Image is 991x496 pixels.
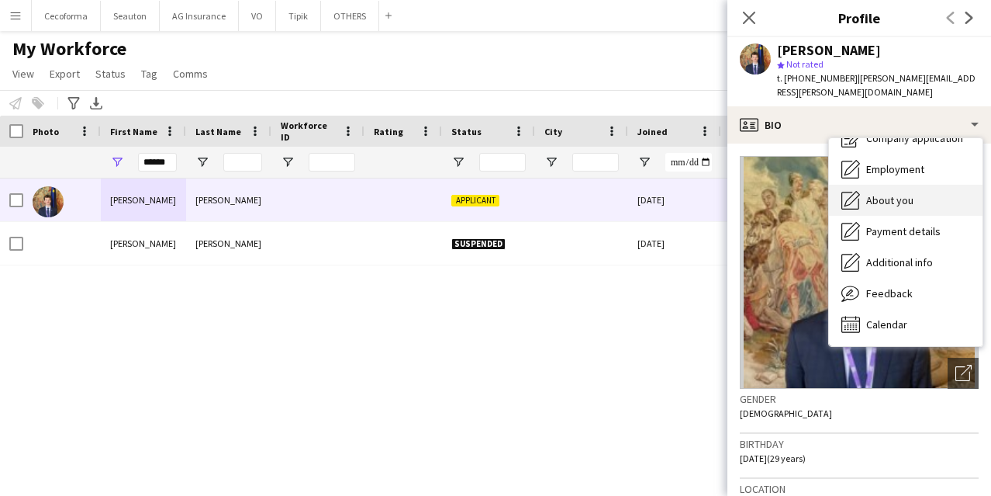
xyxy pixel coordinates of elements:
[33,126,59,137] span: Photo
[777,72,858,84] span: t. [PHONE_NUMBER]
[628,222,721,265] div: [DATE]
[186,222,271,265] div: [PERSON_NAME]
[740,392,979,406] h3: Gender
[829,309,982,340] div: Calendar
[829,154,982,185] div: Employment
[186,179,271,221] div: [PERSON_NAME]
[866,162,924,176] span: Employment
[866,224,941,238] span: Payment details
[167,64,214,84] a: Comms
[281,120,337,143] span: Workforce ID
[777,72,975,98] span: | [PERSON_NAME][EMAIL_ADDRESS][PERSON_NAME][DOMAIN_NAME]
[829,123,982,154] div: Company application
[829,185,982,216] div: About you
[33,186,64,217] img: Adrien Desmet
[866,193,913,207] span: About you
[544,126,562,137] span: City
[374,126,403,137] span: Rating
[101,1,160,31] button: Seauton
[239,1,276,31] button: VO
[665,153,712,172] input: Joined Filter Input
[866,131,963,145] span: Company application
[12,67,34,81] span: View
[637,155,651,169] button: Open Filter Menu
[110,126,157,137] span: First Name
[89,64,132,84] a: Status
[740,156,979,389] img: Crew avatar or photo
[95,67,126,81] span: Status
[948,358,979,389] div: Open photos pop-in
[160,1,239,31] button: AG Insurance
[195,155,209,169] button: Open Filter Menu
[32,1,101,31] button: Cecoforma
[135,64,164,84] a: Tag
[829,278,982,309] div: Feedback
[777,43,881,57] div: [PERSON_NAME]
[451,238,506,250] span: Suspended
[12,37,126,61] span: My Workforce
[727,8,991,28] h3: Profile
[866,317,907,331] span: Calendar
[50,67,80,81] span: Export
[829,216,982,247] div: Payment details
[101,179,186,221] div: [PERSON_NAME]
[276,1,321,31] button: Tipik
[6,64,40,84] a: View
[866,286,913,300] span: Feedback
[637,126,668,137] span: Joined
[740,453,806,464] span: [DATE] (29 years)
[866,255,933,269] span: Additional info
[173,67,208,81] span: Comms
[451,195,499,206] span: Applicant
[829,247,982,278] div: Additional info
[740,482,979,496] h3: Location
[727,106,991,144] div: Bio
[195,126,241,137] span: Last Name
[138,153,177,172] input: First Name Filter Input
[451,155,465,169] button: Open Filter Menu
[281,155,295,169] button: Open Filter Menu
[101,222,186,265] div: [PERSON_NAME]
[572,153,619,172] input: City Filter Input
[321,1,379,31] button: OTHERS
[786,58,824,70] span: Not rated
[87,94,105,113] app-action-btn: Export XLSX
[141,67,157,81] span: Tag
[479,153,526,172] input: Status Filter Input
[223,153,262,172] input: Last Name Filter Input
[628,179,721,221] div: [DATE]
[110,155,124,169] button: Open Filter Menu
[740,437,979,451] h3: Birthday
[740,408,832,419] span: [DEMOGRAPHIC_DATA]
[309,153,355,172] input: Workforce ID Filter Input
[544,155,558,169] button: Open Filter Menu
[451,126,482,137] span: Status
[64,94,83,113] app-action-btn: Advanced filters
[43,64,86,84] a: Export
